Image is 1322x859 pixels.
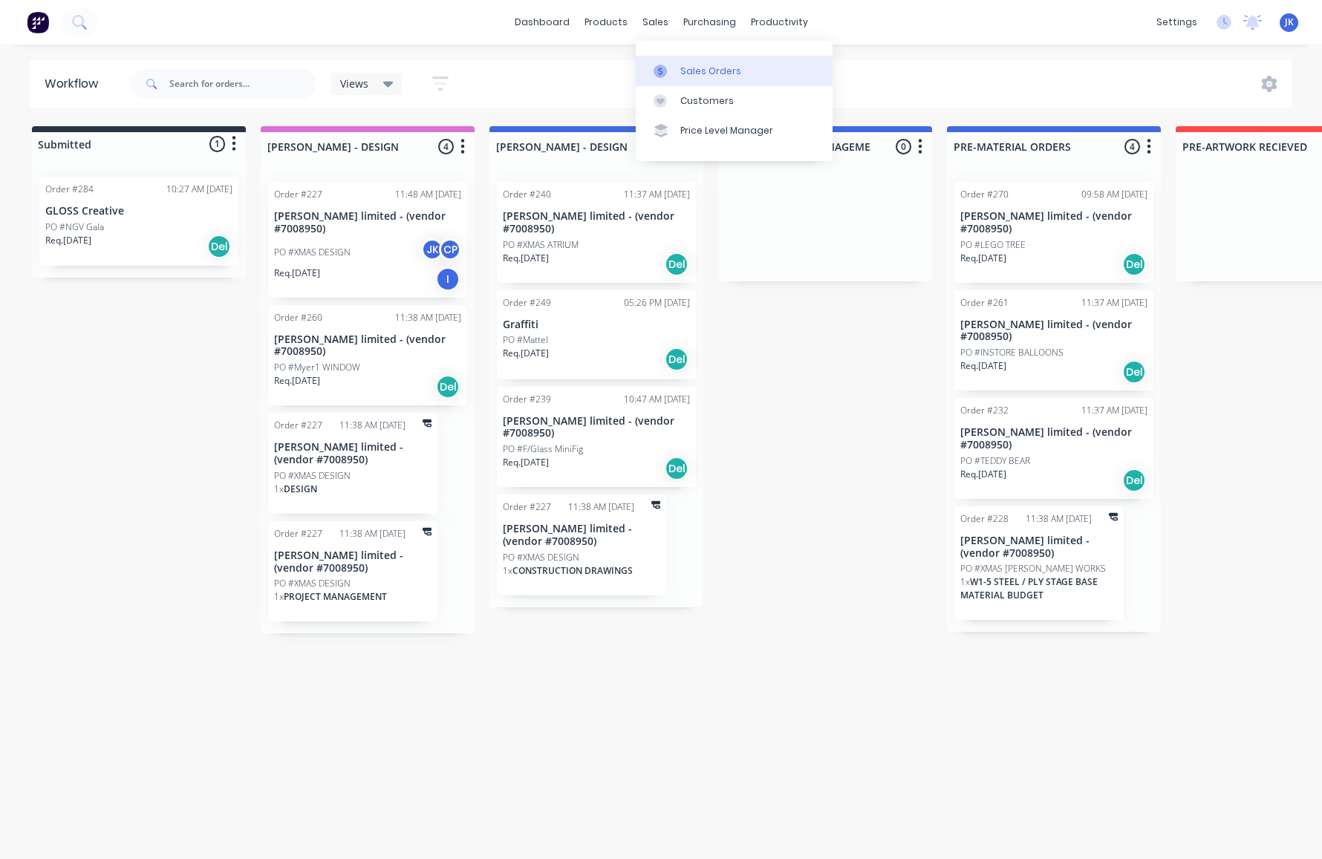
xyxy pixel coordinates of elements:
[274,374,320,388] p: Req. [DATE]
[39,177,238,266] div: Order #28410:27 AM [DATE]GLOSS CreativePO #NGV GalaReq.[DATE]Del
[45,221,104,234] p: PO #NGV Gala
[274,311,322,324] div: Order #260
[512,564,633,577] span: CONSTRUCTION DRAWINGS
[340,76,368,91] span: Views
[268,521,437,622] div: Order #22711:38 AM [DATE][PERSON_NAME] limited - (vendor #7008950)PO #XMAS DESIGN1xPROJECT MANAGE...
[503,333,548,347] p: PO #Mattel
[1149,11,1205,33] div: settings
[503,296,551,310] div: Order #249
[960,359,1006,373] p: Req. [DATE]
[274,210,461,235] p: [PERSON_NAME] limited - (vendor #7008950)
[268,182,467,298] div: Order #22711:48 AM [DATE][PERSON_NAME] limited - (vendor #7008950)PO #XMAS DESIGNJKCPReq.[DATE]I
[1081,188,1147,201] div: 09:58 AM [DATE]
[436,375,460,399] div: Del
[339,419,406,432] div: 11:38 AM [DATE]
[497,290,696,379] div: Order #24905:26 PM [DATE]GraffitiPO #MattelReq.[DATE]Del
[636,56,833,85] a: Sales Orders
[568,500,634,514] div: 11:38 AM [DATE]
[960,535,1118,560] p: [PERSON_NAME] limited - (vendor #7008950)
[680,124,773,137] div: Price Level Manager
[665,252,688,276] div: Del
[274,469,351,483] p: PO #XMAS DESIGN
[497,494,666,595] div: Order #22711:38 AM [DATE][PERSON_NAME] limited - (vendor #7008950)PO #XMAS DESIGN1xCONSTRUCTION D...
[743,11,815,33] div: productivity
[274,577,351,590] p: PO #XMAS DESIGN
[503,393,551,406] div: Order #239
[497,182,696,283] div: Order #24011:37 AM [DATE][PERSON_NAME] limited - (vendor #7008950)PO #XMAS ATRIUMReq.[DATE]Del
[503,551,579,564] p: PO #XMAS DESIGN
[45,75,105,93] div: Workflow
[274,441,432,466] p: [PERSON_NAME] limited - (vendor #7008950)
[436,267,460,291] div: I
[268,413,437,514] div: Order #22711:38 AM [DATE][PERSON_NAME] limited - (vendor #7008950)PO #XMAS DESIGN1xDESIGN
[636,86,833,116] a: Customers
[960,210,1147,235] p: [PERSON_NAME] limited - (vendor #7008950)
[503,415,690,440] p: [PERSON_NAME] limited - (vendor #7008950)
[503,523,660,548] p: [PERSON_NAME] limited - (vendor #7008950)
[503,500,551,514] div: Order #227
[960,426,1147,451] p: [PERSON_NAME] limited - (vendor #7008950)
[503,238,579,252] p: PO #XMAS ATRIUM
[274,188,322,201] div: Order #227
[274,361,360,374] p: PO #Myer1 WINDOW
[507,11,577,33] a: dashboard
[45,205,232,218] p: GLOSS Creative
[960,575,970,588] span: 1 x
[207,235,231,258] div: Del
[1122,468,1146,492] div: Del
[503,188,551,201] div: Order #240
[960,468,1006,481] p: Req. [DATE]
[395,311,461,324] div: 11:38 AM [DATE]
[954,506,1124,621] div: Order #22811:38 AM [DATE][PERSON_NAME] limited - (vendor #7008950)PO #XMAS [PERSON_NAME] WORKS1xW...
[960,319,1147,344] p: [PERSON_NAME] limited - (vendor #7008950)
[665,347,688,371] div: Del
[274,549,432,575] p: [PERSON_NAME] limited - (vendor #7008950)
[624,188,690,201] div: 11:37 AM [DATE]
[960,575,1098,601] span: W1-5 STEEL / PLY STAGE BASE MATERIAL BUDGET
[274,267,320,280] p: Req. [DATE]
[1122,252,1146,276] div: Del
[635,11,676,33] div: sales
[960,296,1009,310] div: Order #261
[624,393,690,406] div: 10:47 AM [DATE]
[624,296,690,310] div: 05:26 PM [DATE]
[274,590,284,603] span: 1 x
[1285,16,1294,29] span: JK
[636,116,833,146] a: Price Level Manager
[680,65,741,78] div: Sales Orders
[169,69,316,99] input: Search for orders...
[339,527,406,540] div: 11:38 AM [DATE]
[166,183,232,196] div: 10:27 AM [DATE]
[497,387,696,488] div: Order #23910:47 AM [DATE][PERSON_NAME] limited - (vendor #7008950)PO #F/Glass MiniFigReq.[DATE]Del
[395,188,461,201] div: 11:48 AM [DATE]
[960,238,1026,252] p: PO #LEGO TREE
[960,252,1006,265] p: Req. [DATE]
[503,564,512,577] span: 1 x
[274,246,351,259] p: PO #XMAS DESIGN
[274,483,284,495] span: 1 x
[954,182,1153,283] div: Order #27009:58 AM [DATE][PERSON_NAME] limited - (vendor #7008950)PO #LEGO TREEReq.[DATE]Del
[503,252,549,265] p: Req. [DATE]
[960,404,1009,417] div: Order #232
[960,454,1030,468] p: PO #TEDDY BEAR
[665,457,688,480] div: Del
[284,590,387,603] span: PROJECT MANAGEMENT
[1122,360,1146,384] div: Del
[954,290,1153,391] div: Order #26111:37 AM [DATE][PERSON_NAME] limited - (vendor #7008950)PO #INSTORE BALLOONSReq.[DATE]Del
[960,512,1009,526] div: Order #228
[274,333,461,359] p: [PERSON_NAME] limited - (vendor #7008950)
[676,11,743,33] div: purchasing
[680,94,734,108] div: Customers
[45,183,94,196] div: Order #284
[503,456,549,469] p: Req. [DATE]
[45,234,91,247] p: Req. [DATE]
[274,527,322,540] div: Order #227
[960,188,1009,201] div: Order #270
[577,11,635,33] div: products
[1026,512,1092,526] div: 11:38 AM [DATE]
[954,398,1153,499] div: Order #23211:37 AM [DATE][PERSON_NAME] limited - (vendor #7008950)PO #TEDDY BEARReq.[DATE]Del
[1081,404,1147,417] div: 11:37 AM [DATE]
[503,347,549,360] p: Req. [DATE]
[439,238,461,261] div: CP
[421,238,443,261] div: JK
